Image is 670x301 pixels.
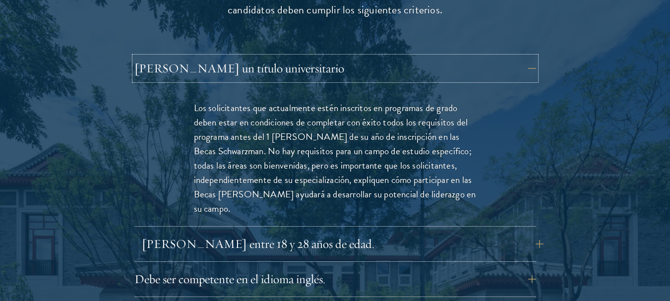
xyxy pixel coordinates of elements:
[134,267,536,291] button: Debe ser competente en el idioma inglés.
[194,101,476,216] font: Los solicitantes que actualmente estén inscritos en programas de grado deben estar en condiciones...
[142,232,544,256] button: [PERSON_NAME] entre 18 y 28 años de edad.
[142,236,374,251] font: [PERSON_NAME] entre 18 y 28 años de edad.
[134,57,536,80] button: [PERSON_NAME] un título universitario
[134,60,344,76] font: [PERSON_NAME] un título universitario
[134,271,325,287] font: Debe ser competente en el idioma inglés.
